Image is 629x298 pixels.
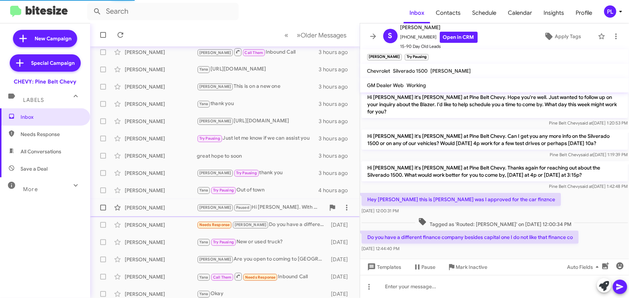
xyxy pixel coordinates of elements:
div: Are you open to coming to [GEOGRAPHIC_DATA] Chevrolet one day? [197,255,329,263]
a: Profile [570,3,598,23]
span: Needs Response [245,275,276,280]
div: thank you [197,169,319,177]
span: « [285,31,289,40]
div: Okay [197,290,329,298]
span: [PERSON_NAME] [431,68,471,74]
p: Hi [PERSON_NAME] it's [PERSON_NAME] at Pine Belt Chevy. Can I get you any more info on the Silver... [362,130,628,150]
div: [PERSON_NAME] [125,135,197,142]
button: PL [598,5,621,18]
a: Open in CRM [440,32,478,43]
span: Needs Response [199,222,230,227]
p: Hey [PERSON_NAME] this is [PERSON_NAME] was I approved for the car finznce [362,193,561,206]
span: Try Pausing [213,188,234,193]
span: [PERSON_NAME] [199,84,231,89]
div: Inbound Call [197,48,319,57]
small: Try Pausing [405,54,429,60]
div: [PERSON_NAME] [125,170,197,177]
button: Auto Fields [561,261,607,274]
div: 3 hours ago [319,135,354,142]
button: Pause [407,261,442,274]
span: More [23,186,38,193]
span: GM Dealer Web [367,82,404,89]
span: [DATE] 12:00:31 PM [362,208,399,213]
span: [PERSON_NAME] [199,119,231,123]
span: Apply Tags [555,30,581,43]
div: [PERSON_NAME] [125,187,197,194]
span: Paused [236,205,249,210]
div: Do you have a different finance company besides capital one I do not like that finance co [197,221,329,229]
span: Yana [199,188,208,193]
span: Auto Fields [567,261,602,274]
button: Templates [360,261,407,274]
div: [PERSON_NAME] [125,83,197,90]
small: [PERSON_NAME] [367,54,402,60]
span: [PERSON_NAME] [400,23,478,32]
div: 3 hours ago [319,100,354,108]
div: 3 hours ago [319,170,354,177]
span: Pine Belt Chevy [DATE] 1:19:39 PM [550,152,628,157]
span: New Campaign [35,35,71,42]
button: Previous [280,28,293,42]
div: New or used truck? [197,238,329,246]
div: Out of town [197,186,318,194]
span: Pine Belt Chevy [DATE] 1:20:53 PM [549,120,628,126]
span: Try Pausing [236,171,257,175]
div: [PERSON_NAME] [125,239,197,246]
div: 3 hours ago [319,83,354,90]
span: Try Pausing [213,240,234,244]
div: [PERSON_NAME] [125,221,197,229]
a: New Campaign [13,30,77,47]
div: 3 hours ago [319,152,354,159]
span: Labels [23,97,44,103]
p: Hi [PERSON_NAME] it's [PERSON_NAME] at Pine Belt Chevy. Thanks again for reaching out about the S... [362,161,628,181]
div: [DATE] [329,290,354,298]
span: Call Them [244,50,263,55]
span: said at [580,120,593,126]
span: Chevrolet [367,68,390,74]
div: This is on a new one [197,82,319,91]
div: [DATE] [329,239,354,246]
span: [PERSON_NAME] [235,222,267,227]
button: Apply Tags [530,30,594,43]
div: [PERSON_NAME] [125,256,197,263]
span: Pine Belt Chevy [DATE] 1:42:48 PM [549,184,628,189]
span: [PERSON_NAME] [199,171,231,175]
span: Mark Inactive [456,261,488,274]
a: Special Campaign [10,54,81,72]
span: Inbox [21,113,82,121]
span: Yana [199,240,208,244]
button: Next [293,28,351,42]
p: Hi [PERSON_NAME] it's [PERSON_NAME] at Pine Belt Chevy. Hope you're well. Just wanted to follow u... [362,91,628,118]
span: Older Messages [301,31,347,39]
a: Schedule [466,3,502,23]
a: Insights [538,3,570,23]
span: said at [580,184,593,189]
div: [PERSON_NAME] [125,204,197,211]
div: thank you [197,100,319,108]
span: Call Them [213,275,232,280]
div: Hi [PERSON_NAME]. With my wide just having [MEDICAL_DATA] surgery [DATE], it's hard to travel dow... [197,203,325,212]
div: [PERSON_NAME] [125,49,197,56]
span: [PERSON_NAME] [199,205,231,210]
span: Silverado 1500 [393,68,428,74]
div: [DATE] [329,256,354,263]
div: [URL][DOMAIN_NAME] [197,117,319,125]
span: Needs Response [21,131,82,138]
span: Pause [422,261,436,274]
a: Inbox [404,3,430,23]
span: Templates [366,261,402,274]
div: [PERSON_NAME] [125,118,197,125]
div: [DATE] [329,273,354,280]
div: [URL][DOMAIN_NAME] [197,65,319,73]
div: [PERSON_NAME] [125,66,197,73]
div: [PERSON_NAME] [125,100,197,108]
a: Calendar [502,3,538,23]
div: Inbound Call [197,272,329,281]
span: Tagged as 'Routed: [PERSON_NAME]' on [DATE] 12:00:34 PM [415,217,574,228]
div: 3 hours ago [319,66,354,73]
div: PL [604,5,616,18]
a: Contacts [430,3,466,23]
